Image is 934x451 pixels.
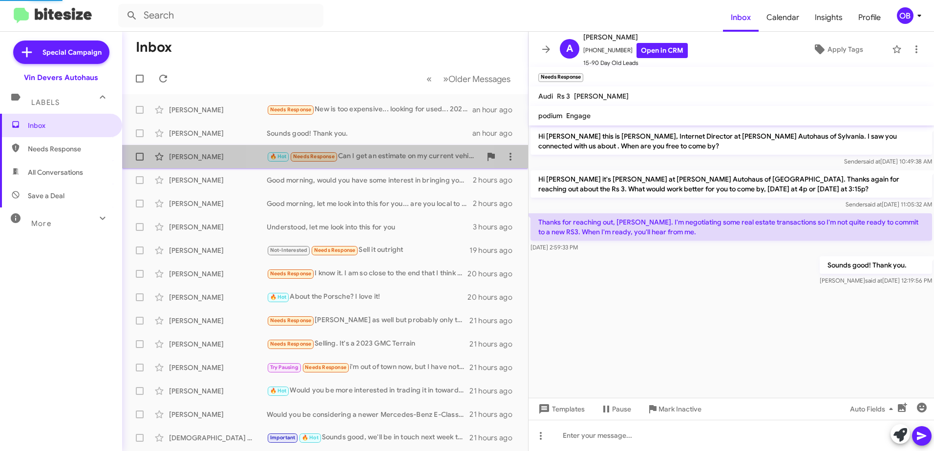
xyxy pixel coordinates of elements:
span: Mark Inactive [658,400,701,418]
span: « [426,73,432,85]
a: Profile [850,3,889,32]
div: 2 hours ago [473,175,520,185]
span: Templates [536,400,585,418]
div: 19 hours ago [469,246,520,255]
span: Needs Response [293,153,335,160]
div: Understood, let me look into this for you [267,222,473,232]
div: an hour ago [472,105,520,115]
div: [DEMOGRAPHIC_DATA] Poplar [169,433,267,443]
span: Inbox [28,121,111,130]
div: [PERSON_NAME] [169,175,267,185]
span: Engage [566,111,591,120]
a: Special Campaign [13,41,109,64]
div: 20 hours ago [467,292,520,302]
span: 🔥 Hot [270,294,287,300]
span: Audi [538,92,553,101]
span: Rs 3 [557,92,570,101]
span: said at [865,277,882,284]
div: 2 hours ago [473,199,520,208]
button: Templates [529,400,593,418]
a: Open in CRM [637,43,688,58]
span: Needs Response [28,144,111,154]
div: 21 hours ago [469,363,520,372]
div: 3 hours ago [473,222,520,232]
button: OB [889,7,923,24]
div: 21 hours ago [469,433,520,443]
div: Good morning, would you have some interest in bringing your Q3 to the dealership either [DATE] or... [267,175,473,185]
span: Auto Fields [850,400,897,418]
div: i'm out of town now, but I have not driven that vehicle since the estimate so whatever it was at ... [267,362,469,373]
span: Needs Response [270,341,312,347]
span: A [566,41,573,57]
div: Would you be considering a newer Mercedes-Benz E-Class? Different model? [267,410,469,419]
span: 🔥 Hot [302,434,318,441]
div: 20 hours ago [467,269,520,279]
span: [PERSON_NAME] [574,92,629,101]
span: Apply Tags [828,41,863,58]
div: About the Porsche? I love it! [267,291,467,303]
span: All Conversations [28,167,83,177]
div: 21 hours ago [469,339,520,349]
div: New is too expensive... looking for used... 2021.22 or 2023. [267,104,472,115]
div: 21 hours ago [469,410,520,419]
span: Needs Response [270,270,312,277]
div: [PERSON_NAME] [169,152,267,162]
a: Insights [807,3,850,32]
span: [PERSON_NAME] [DATE] 12:19:56 PM [820,277,932,284]
span: Needs Response [270,317,312,324]
button: Pause [593,400,639,418]
div: [PERSON_NAME] [169,386,267,396]
div: OB [897,7,913,24]
div: an hour ago [472,128,520,138]
button: Auto Fields [842,400,905,418]
div: [PERSON_NAME] [169,222,267,232]
div: Sounds good, we'll be in touch next week to confirm as well! Have a great weekend! [267,432,469,443]
span: podium [538,111,562,120]
div: 21 hours ago [469,316,520,326]
span: Special Campaign [42,47,102,57]
div: [PERSON_NAME] [169,128,267,138]
span: said at [865,201,882,208]
div: Can I get an estimate on my current vehicle [267,151,481,162]
span: [DATE] 2:59:33 PM [531,244,578,251]
span: Try Pausing [270,364,298,370]
div: 21 hours ago [469,386,520,396]
span: Calendar [759,3,807,32]
span: Save a Deal [28,191,64,201]
span: Needs Response [270,106,312,113]
span: Pause [612,400,631,418]
div: [PERSON_NAME] as well but probably only those two. The reliability in anything else for me is que... [267,315,469,326]
div: Selling. It's a 2023 GMC Terrain [267,338,469,349]
div: [PERSON_NAME] [169,105,267,115]
span: Needs Response [305,364,346,370]
span: 🔥 Hot [270,388,287,394]
span: » [443,73,448,85]
a: Inbox [723,3,759,32]
span: Needs Response [314,247,356,253]
p: Hi [PERSON_NAME] it's [PERSON_NAME] at [PERSON_NAME] Autohaus of [GEOGRAPHIC_DATA]. Thanks again ... [531,170,932,198]
button: Previous [421,69,438,89]
h1: Inbox [136,40,172,55]
div: Sounds good! Thank you. [267,128,472,138]
span: Labels [31,98,60,107]
small: Needs Response [538,73,583,82]
p: Thanks for reaching out, [PERSON_NAME]. I'm negotiating some real estate transactions so I'm not ... [531,213,932,241]
span: said at [863,158,880,165]
span: Sender [DATE] 11:05:32 AM [846,201,932,208]
div: Sell it outright [267,245,469,256]
div: Vin Devers Autohaus [24,73,98,82]
span: Not-Interested [270,247,308,253]
span: Older Messages [448,74,510,84]
button: Next [437,69,516,89]
div: I know it. I am so close to the end that I think it's probably best to stay put. I work from home... [267,268,467,279]
div: [PERSON_NAME] [169,269,267,279]
div: Good morning, let me look into this for you... are you local to our dealership? [267,199,473,208]
div: [PERSON_NAME] [169,363,267,372]
button: Apply Tags [788,41,887,58]
span: More [31,219,51,228]
span: [PERSON_NAME] [583,31,688,43]
div: [PERSON_NAME] [169,246,267,255]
